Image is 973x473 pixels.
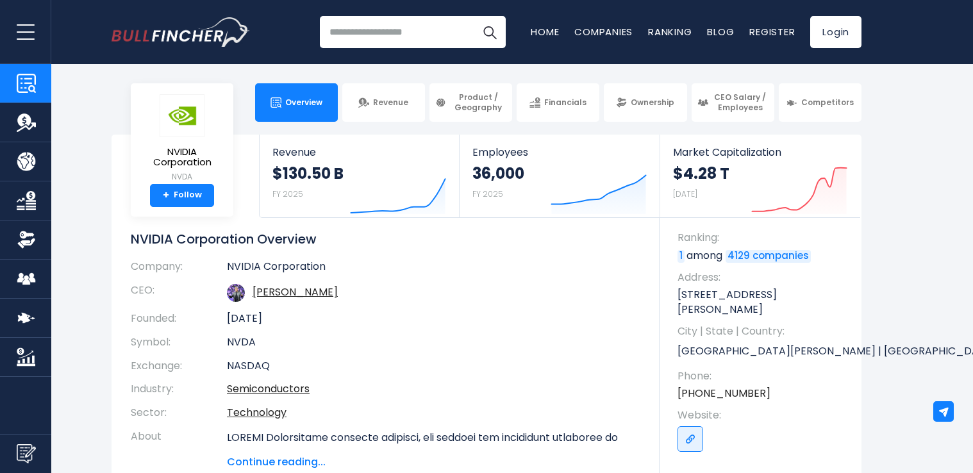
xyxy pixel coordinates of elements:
small: FY 2025 [272,188,303,199]
strong: $130.50 B [272,163,344,183]
small: NVDA [141,171,223,183]
a: Companies [574,25,633,38]
span: NVIDIA Corporation [141,147,223,168]
a: Technology [227,405,287,420]
span: Market Capitalization [673,146,847,158]
td: NASDAQ [227,354,640,378]
span: Continue reading... [227,454,640,470]
p: among [678,249,849,263]
a: +Follow [150,184,214,207]
span: Ownership [631,97,674,108]
span: Revenue [272,146,446,158]
th: Symbol: [131,331,227,354]
a: Employees 36,000 FY 2025 [460,135,659,217]
a: CEO Salary / Employees [692,83,774,122]
a: Semiconductors [227,381,310,396]
a: NVIDIA Corporation NVDA [140,94,224,184]
th: Sector: [131,401,227,425]
a: 4129 companies [726,250,811,263]
a: Go to homepage [112,17,249,47]
th: Exchange: [131,354,227,378]
a: Competitors [779,83,861,122]
a: ceo [253,285,338,299]
p: [GEOGRAPHIC_DATA][PERSON_NAME] | [GEOGRAPHIC_DATA] | US [678,342,849,361]
span: Financials [544,97,586,108]
a: Product / Geography [429,83,512,122]
h1: NVIDIA Corporation Overview [131,231,640,247]
td: [DATE] [227,307,640,331]
th: Founded: [131,307,227,331]
img: Ownership [17,230,36,249]
th: Company: [131,260,227,279]
strong: 36,000 [472,163,524,183]
td: NVIDIA Corporation [227,260,640,279]
small: [DATE] [673,188,697,199]
a: 1 [678,250,685,263]
a: Overview [255,83,338,122]
a: Ownership [604,83,686,122]
span: Revenue [373,97,408,108]
span: CEO Salary / Employees [712,92,769,112]
strong: + [163,190,169,201]
span: Address: [678,270,849,285]
a: Blog [707,25,734,38]
button: Search [474,16,506,48]
p: [STREET_ADDRESS][PERSON_NAME] [678,288,849,317]
span: Website: [678,408,849,422]
th: Industry: [131,378,227,401]
a: Revenue $130.50 B FY 2025 [260,135,459,217]
a: Ranking [648,25,692,38]
a: Register [749,25,795,38]
td: NVDA [227,331,640,354]
a: Financials [517,83,599,122]
img: Bullfincher logo [112,17,250,47]
a: Market Capitalization $4.28 T [DATE] [660,135,860,217]
small: FY 2025 [472,188,503,199]
span: Phone: [678,369,849,383]
th: CEO: [131,279,227,307]
span: Employees [472,146,646,158]
a: Home [531,25,559,38]
a: Login [810,16,861,48]
img: jensen-huang.jpg [227,284,245,302]
span: Overview [285,97,322,108]
span: Ranking: [678,231,849,245]
a: Go to link [678,426,703,452]
a: Revenue [342,83,425,122]
a: [PHONE_NUMBER] [678,386,770,401]
span: Competitors [801,97,854,108]
strong: $4.28 T [673,163,729,183]
span: Product / Geography [450,92,506,112]
span: City | State | Country: [678,324,849,338]
th: About [131,425,227,470]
